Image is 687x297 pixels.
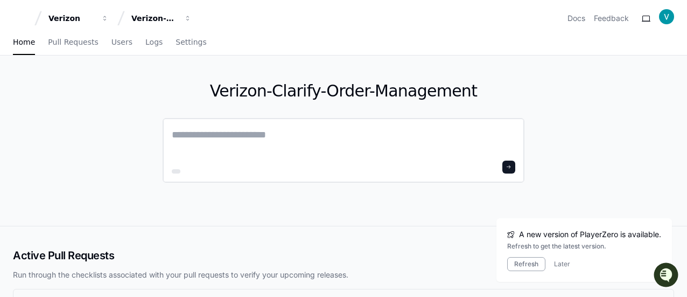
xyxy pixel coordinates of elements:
span: Pull Requests [48,39,98,45]
a: Logs [145,30,163,55]
div: We're available if you need us! [37,91,136,100]
div: Welcome [11,43,196,60]
a: Pull Requests [48,30,98,55]
img: 1756235613930-3d25f9e4-fa56-45dd-b3ad-e072dfbd1548 [11,80,30,100]
div: Verizon-Clarify-Order-Management [131,13,178,24]
span: Home [13,39,35,45]
img: ACg8ocIVGmbV5QC7sogtToLH7ur86v4ZV7-k1UTZgp2IHv-bqQe70w=s96-c [659,9,674,24]
h1: Verizon-Clarify-Order-Management [163,81,524,101]
img: PlayerZero [11,11,32,32]
a: Home [13,30,35,55]
button: Verizon-Clarify-Order-Management [127,9,196,28]
button: Feedback [594,13,629,24]
iframe: Open customer support [653,261,682,291]
span: Pylon [107,113,130,121]
a: Docs [567,13,585,24]
span: Logs [145,39,163,45]
div: Start new chat [37,80,177,91]
a: Users [111,30,132,55]
h2: Active Pull Requests [13,248,674,263]
button: Verizon [44,9,113,28]
a: Powered byPylon [76,113,130,121]
button: Refresh [507,257,545,271]
p: Run through the checklists associated with your pull requests to verify your upcoming releases. [13,270,674,280]
span: Users [111,39,132,45]
div: Verizon [48,13,95,24]
button: Start new chat [183,84,196,96]
div: Refresh to get the latest version. [507,242,661,251]
a: Settings [176,30,206,55]
button: Later [554,260,570,268]
span: Settings [176,39,206,45]
span: A new version of PlayerZero is available. [519,229,661,240]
